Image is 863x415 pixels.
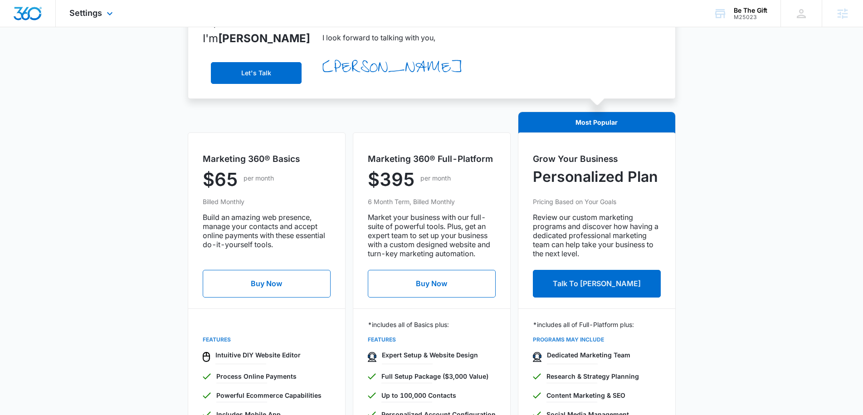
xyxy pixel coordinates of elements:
[218,32,310,45] strong: [PERSON_NAME]
[381,371,496,381] p: Full Setup Package ($3,000 Value)
[533,166,658,188] p: Personalized Plan
[734,7,767,14] div: account name
[533,197,661,206] p: Pricing Based on Your Goals
[211,62,302,84] button: Let's Talk
[381,391,496,400] p: Up to 100,000 Contacts
[368,336,496,344] p: FEATURES
[533,320,661,329] p: *includes all of Full-Platform plus:
[533,392,541,399] img: icon-greenCheckmark.svg
[547,350,661,360] p: Dedicated Marketing Team
[216,371,331,381] p: Process Online Payments
[533,336,661,344] p: PROGRAMS MAY INCLUDE
[533,117,661,127] p: Most Popular
[734,14,767,20] div: account id
[203,197,331,206] p: Billed Monthly
[420,173,451,183] p: per month
[368,352,376,362] img: icon-specialist.svg
[382,350,496,360] p: Expert Setup & Website Design
[368,166,415,193] p: $395
[69,8,102,18] span: Settings
[203,213,331,249] p: Build an amazing web presence, manage your contacts and accept online payments with these essenti...
[546,391,661,400] p: Content Marketing & SEO
[203,270,331,298] button: Buy Now
[244,173,274,183] p: per month
[533,352,541,362] img: icon-specialist.svg
[368,320,496,329] p: *includes all of Basics plus:
[546,371,661,381] p: Research & Strategy Planning
[203,373,211,380] img: icon-greenCheckmark.svg
[368,197,496,206] p: 6 Month Term, Billed Monthly
[368,373,376,380] img: icon-greenCheckmark.svg
[203,352,210,362] img: icon-mouse.svg
[203,153,331,166] h5: Marketing 360® Basics
[203,336,331,344] p: FEATURES
[322,32,661,43] p: I look forward to talking with you,
[203,14,310,47] p: Hi, I'm
[533,373,541,380] img: icon-greenCheckmark.svg
[368,153,496,166] h5: Marketing 360® Full-Platform
[533,153,661,166] h5: Grow Your Business
[368,392,376,399] img: icon-greenCheckmark.svg
[368,213,496,258] p: Market your business with our full-suite of powerful tools. Plus, get an expert team to set up yo...
[533,213,661,258] p: Review our custom marketing programs and discover how having a dedicated professional marketing t...
[216,391,331,400] p: Powerful Ecommerce Capabilities
[215,350,331,360] p: Intuitive DIY Website Editor
[203,166,238,193] p: $65
[533,270,661,298] button: Talk To [PERSON_NAME]
[322,57,661,84] p: [PERSON_NAME]
[368,270,496,298] button: Buy Now
[203,392,211,399] img: icon-greenCheckmark.svg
